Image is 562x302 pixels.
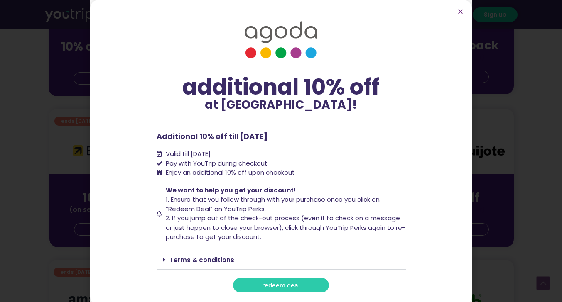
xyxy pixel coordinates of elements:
[233,278,329,292] a: redeem deal
[457,8,464,15] a: Close
[157,99,406,111] p: at [GEOGRAPHIC_DATA]!
[157,131,406,142] p: Additional 10% off till [DATE]
[166,168,295,177] span: Enjoy an additional 10% off upon checkout
[166,195,380,213] span: 1. Ensure that you follow through with your purchase once you click on “Redeem Deal” on YouTrip P...
[262,282,300,288] span: redeem deal
[166,214,405,241] span: 2. If you jump out of the check-out process (even if to check on a message or just happen to clos...
[166,186,296,195] span: We want to help you get your discount!
[164,149,211,159] span: Valid till [DATE]
[164,159,268,168] span: Pay with YouTrip during checkout
[157,75,406,99] div: additional 10% off
[169,256,234,264] a: Terms & conditions
[157,250,406,270] div: Terms & conditions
